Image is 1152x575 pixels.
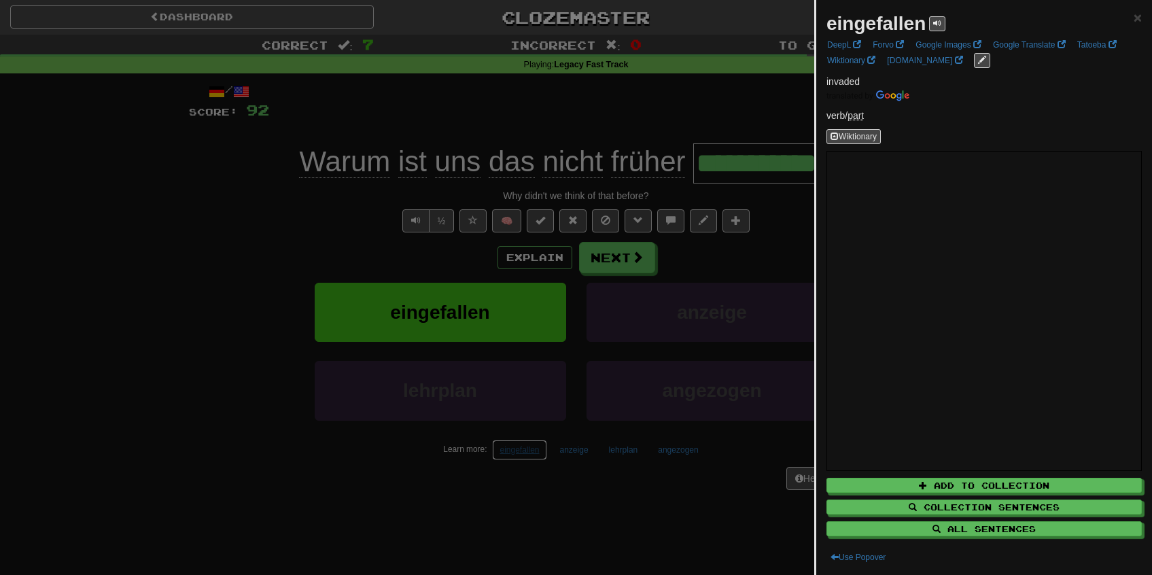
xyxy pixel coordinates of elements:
a: Tatoeba [1073,37,1121,52]
span: × [1134,10,1142,25]
a: Forvo [869,37,908,52]
a: Google Images [911,37,985,52]
a: DeepL [823,37,865,52]
strong: eingefallen [826,13,926,34]
button: edit links [974,53,990,68]
a: Wiktionary [823,53,879,68]
button: Use Popover [826,550,890,565]
abbr: VerbForm: Participle, verbal adjective [848,110,864,121]
button: Wiktionary [826,129,881,144]
p: verb / [826,109,1142,122]
a: Google Translate [989,37,1070,52]
img: Color short [826,90,909,101]
button: Collection Sentences [826,500,1142,515]
a: [DOMAIN_NAME] [883,53,966,68]
span: invaded [826,76,860,87]
button: All Sentences [826,521,1142,536]
button: Close [1134,10,1142,24]
button: Add to Collection [826,478,1142,493]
